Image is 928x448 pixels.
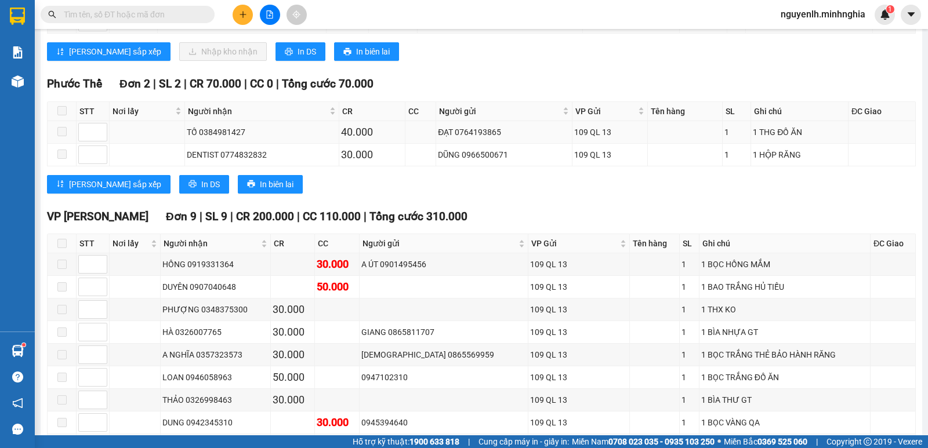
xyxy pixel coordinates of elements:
button: sort-ascending[PERSON_NAME] sắp xếp [47,175,171,194]
div: 1 BÌA THƯ GT [701,394,868,406]
span: Nơi lấy [113,105,173,118]
div: HÀ 0326007765 [162,326,269,338]
th: Tên hàng [648,102,722,121]
td: 109 QL 13 [528,298,630,321]
span: caret-down [906,9,916,20]
strong: 1900 633 818 [409,437,459,446]
span: [PERSON_NAME] sắp xếp [69,178,161,191]
div: 40.000 [341,124,403,140]
button: printerIn DS [275,42,325,61]
span: Phước Thể [47,77,102,90]
div: 1 [681,281,697,293]
li: 01 [PERSON_NAME] [5,26,221,40]
th: CC [405,102,436,121]
div: ĐẠT 0764193865 [438,126,570,139]
th: CC [315,234,360,253]
span: printer [188,180,197,189]
div: LOAN 0946058963 [162,371,269,384]
td: 109 QL 13 [572,121,648,144]
th: ĐC Giao [849,102,916,121]
div: 30.000 [317,414,357,431]
div: 1 HỘP RĂNG [753,148,846,161]
button: printerIn biên lai [334,42,399,61]
div: 109 QL 13 [574,126,646,139]
div: 1 [724,126,749,139]
span: In biên lai [356,45,390,58]
th: Ghi chú [751,102,849,121]
td: 109 QL 13 [528,276,630,298]
div: [DEMOGRAPHIC_DATA] 0865569959 [361,348,526,361]
div: DENTIST 0774832832 [187,148,337,161]
div: 109 QL 13 [530,416,628,429]
div: 30.000 [273,301,313,318]
div: 30.000 [273,392,313,408]
div: 0945394640 [361,416,526,429]
img: logo-vxr [10,8,25,25]
div: 30.000 [273,324,313,340]
span: | [153,77,156,90]
span: Tổng cước 70.000 [282,77,374,90]
img: icon-new-feature [880,9,890,20]
div: TỐ 0384981427 [187,126,337,139]
img: solution-icon [12,46,24,59]
span: ⚪️ [717,439,721,444]
img: warehouse-icon [12,75,24,88]
div: 1 THX KO [701,303,868,316]
span: Miền Bắc [724,435,807,448]
div: 1 BAO TRẮNG HỦ TIẾU [701,281,868,293]
span: notification [12,398,23,409]
span: CC 0 [250,77,273,90]
span: question-circle [12,371,23,383]
button: printerIn biên lai [238,175,303,194]
button: file-add [260,5,280,25]
sup: 1 [22,343,26,347]
div: 109 QL 13 [530,326,628,338]
td: 109 QL 13 [528,344,630,366]
div: 50.000 [317,279,357,295]
div: 109 QL 13 [530,348,628,361]
span: Tổng cước 310.000 [369,210,467,223]
span: Người gửi [362,237,516,250]
div: DUNG 0942345310 [162,416,269,429]
td: 109 QL 13 [528,411,630,434]
th: CR [339,102,405,121]
span: nguyenlh.minhnghia [771,7,875,21]
div: 30.000 [341,147,403,163]
div: 1 [681,258,697,271]
span: message [12,424,23,435]
div: DŨNG 0966500671 [438,148,570,161]
li: 02523854854 [5,40,221,54]
button: plus [233,5,253,25]
th: CR [271,234,316,253]
span: file-add [266,10,274,19]
span: Miền Nam [572,435,715,448]
span: VP Gửi [575,105,636,118]
td: 109 QL 13 [528,366,630,389]
button: caret-down [901,5,921,25]
div: 1 BỌC TRẮNG ĐỒ ĂN [701,371,868,384]
div: 1 [681,371,697,384]
b: GỬI : Liên Hương [5,72,128,92]
div: 109 QL 13 [530,281,628,293]
div: 0947102310 [361,371,526,384]
div: 1 [681,416,697,429]
div: 30.000 [317,256,357,272]
span: | [297,210,300,223]
div: GIANG 0865811707 [361,326,526,338]
span: | [244,77,247,90]
span: | [364,210,367,223]
span: | [200,210,202,223]
div: 109 QL 13 [530,258,628,271]
span: [PERSON_NAME] sắp xếp [69,45,161,58]
input: Tìm tên, số ĐT hoặc mã đơn [64,8,201,21]
div: 1 [681,348,697,361]
div: 1 [681,394,697,406]
th: ĐC Giao [871,234,916,253]
span: | [230,210,233,223]
span: VP [PERSON_NAME] [47,210,148,223]
span: environment [67,28,76,37]
span: | [468,435,470,448]
span: | [276,77,279,90]
strong: 0708 023 035 - 0935 103 250 [608,437,715,446]
img: logo.jpg [5,5,63,63]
